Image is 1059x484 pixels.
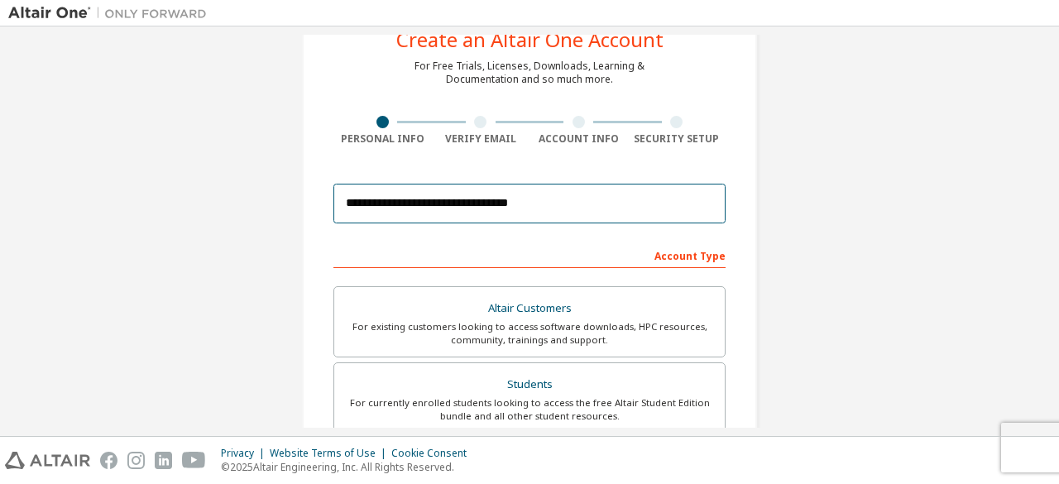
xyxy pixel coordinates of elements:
img: youtube.svg [182,452,206,469]
div: Account Info [529,132,628,146]
div: Altair Customers [344,297,715,320]
div: Account Type [333,242,726,268]
div: Personal Info [333,132,432,146]
div: Cookie Consent [391,447,477,460]
div: Privacy [221,447,270,460]
p: © 2025 Altair Engineering, Inc. All Rights Reserved. [221,460,477,474]
img: Altair One [8,5,215,22]
div: For currently enrolled students looking to access the free Altair Student Edition bundle and all ... [344,396,715,423]
div: Students [344,373,715,396]
div: For existing customers looking to access software downloads, HPC resources, community, trainings ... [344,320,715,347]
img: instagram.svg [127,452,145,469]
img: altair_logo.svg [5,452,90,469]
div: Security Setup [628,132,726,146]
div: Create an Altair One Account [396,30,664,50]
div: For Free Trials, Licenses, Downloads, Learning & Documentation and so much more. [414,60,645,86]
img: facebook.svg [100,452,117,469]
img: linkedin.svg [155,452,172,469]
div: Verify Email [432,132,530,146]
div: Website Terms of Use [270,447,391,460]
